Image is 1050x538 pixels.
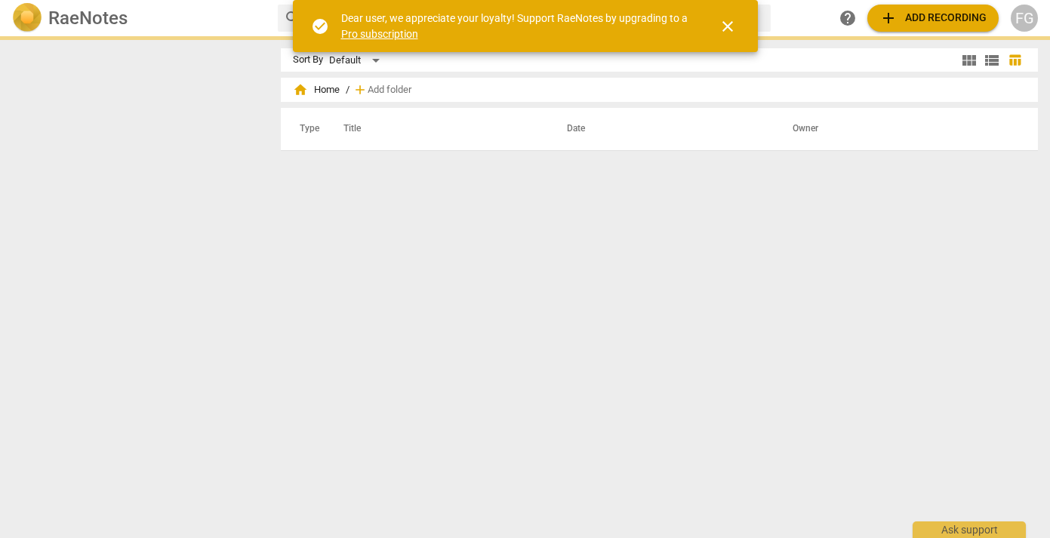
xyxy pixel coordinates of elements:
[1011,5,1038,32] button: FG
[12,3,42,33] img: Logo
[325,108,549,150] th: Title
[839,9,857,27] span: help
[368,85,411,96] span: Add folder
[12,3,266,33] a: LogoRaeNotes
[958,49,981,72] button: Tile view
[353,82,368,97] span: add
[293,82,340,97] span: Home
[981,49,1003,72] button: List view
[879,9,898,27] span: add
[284,9,302,27] span: search
[346,85,349,96] span: /
[48,8,128,29] h2: RaeNotes
[960,51,978,69] span: view_module
[774,108,1022,150] th: Owner
[913,521,1026,538] div: Ask support
[341,11,691,42] div: Dear user, we appreciate your loyalty! Support RaeNotes by upgrading to a
[311,17,329,35] span: check_circle
[1008,53,1022,67] span: table_chart
[867,5,999,32] button: Upload
[293,82,308,97] span: home
[983,51,1001,69] span: view_list
[288,108,325,150] th: Type
[329,48,385,72] div: Default
[1003,49,1026,72] button: Table view
[879,9,987,27] span: Add recording
[710,8,746,45] button: Close
[549,108,774,150] th: Date
[293,54,323,66] div: Sort By
[341,28,418,40] a: Pro subscription
[834,5,861,32] a: Help
[719,17,737,35] span: close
